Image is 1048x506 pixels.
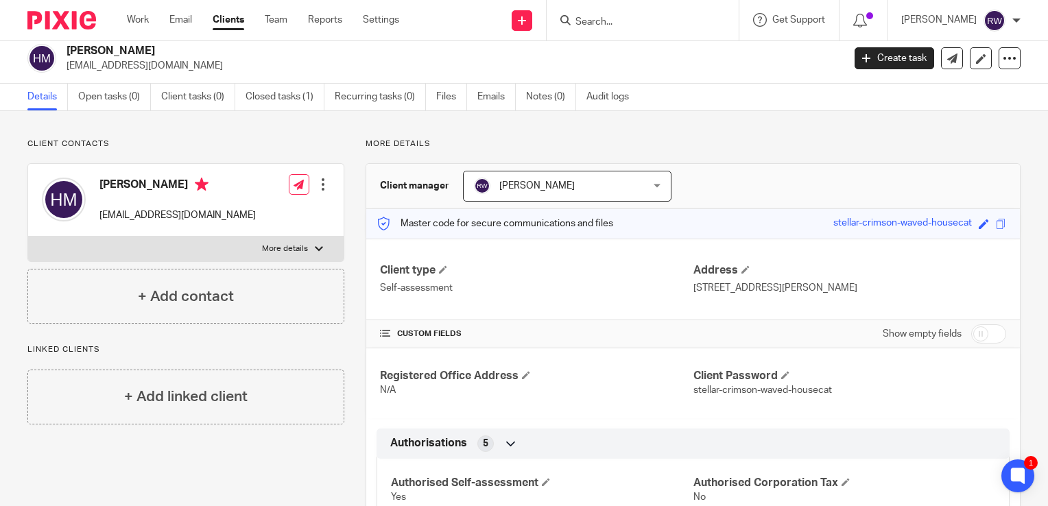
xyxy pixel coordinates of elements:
span: Get Support [772,15,825,25]
div: 1 [1024,456,1038,470]
h4: Authorised Corporation Tax [693,476,995,490]
p: [EMAIL_ADDRESS][DOMAIN_NAME] [67,59,834,73]
p: Master code for secure communications and files [377,217,613,230]
a: Settings [363,13,399,27]
h4: Registered Office Address [380,369,693,383]
a: Details [27,84,68,110]
h4: [PERSON_NAME] [99,178,256,195]
div: stellar-crimson-waved-housecat [833,216,972,232]
h3: Client manager [380,179,449,193]
p: Linked clients [27,344,344,355]
a: Files [436,84,467,110]
span: Authorisations [390,436,467,450]
i: Primary [195,178,209,191]
img: svg%3E [42,178,86,221]
h4: Address [693,263,1006,278]
p: More details [366,138,1021,149]
input: Search [574,16,698,29]
h4: Client type [380,263,693,278]
h4: Authorised Self-assessment [391,476,693,490]
a: Recurring tasks (0) [335,84,426,110]
span: stellar-crimson-waved-housecat [693,385,832,395]
a: Clients [213,13,244,27]
p: Self-assessment [380,281,693,295]
a: Emails [477,84,516,110]
p: [STREET_ADDRESS][PERSON_NAME] [693,281,1006,295]
p: [PERSON_NAME] [901,13,977,27]
h4: Client Password [693,369,1006,383]
a: Create task [855,47,934,69]
span: No [693,492,706,502]
h4: + Add contact [138,286,234,307]
h4: CUSTOM FIELDS [380,328,693,339]
img: svg%3E [27,44,56,73]
a: Open tasks (0) [78,84,151,110]
span: Yes [391,492,406,502]
a: Client tasks (0) [161,84,235,110]
a: Reports [308,13,342,27]
a: Audit logs [586,84,639,110]
h4: + Add linked client [124,386,248,407]
p: More details [262,243,308,254]
h2: [PERSON_NAME] [67,44,680,58]
label: Show empty fields [883,327,962,341]
p: [EMAIL_ADDRESS][DOMAIN_NAME] [99,208,256,222]
span: [PERSON_NAME] [499,181,575,191]
img: svg%3E [474,178,490,194]
a: Email [169,13,192,27]
a: Work [127,13,149,27]
a: Team [265,13,287,27]
img: svg%3E [984,10,1005,32]
span: N/A [380,385,396,395]
img: Pixie [27,11,96,29]
p: Client contacts [27,138,344,149]
a: Notes (0) [526,84,576,110]
a: Closed tasks (1) [246,84,324,110]
span: 5 [483,437,488,450]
